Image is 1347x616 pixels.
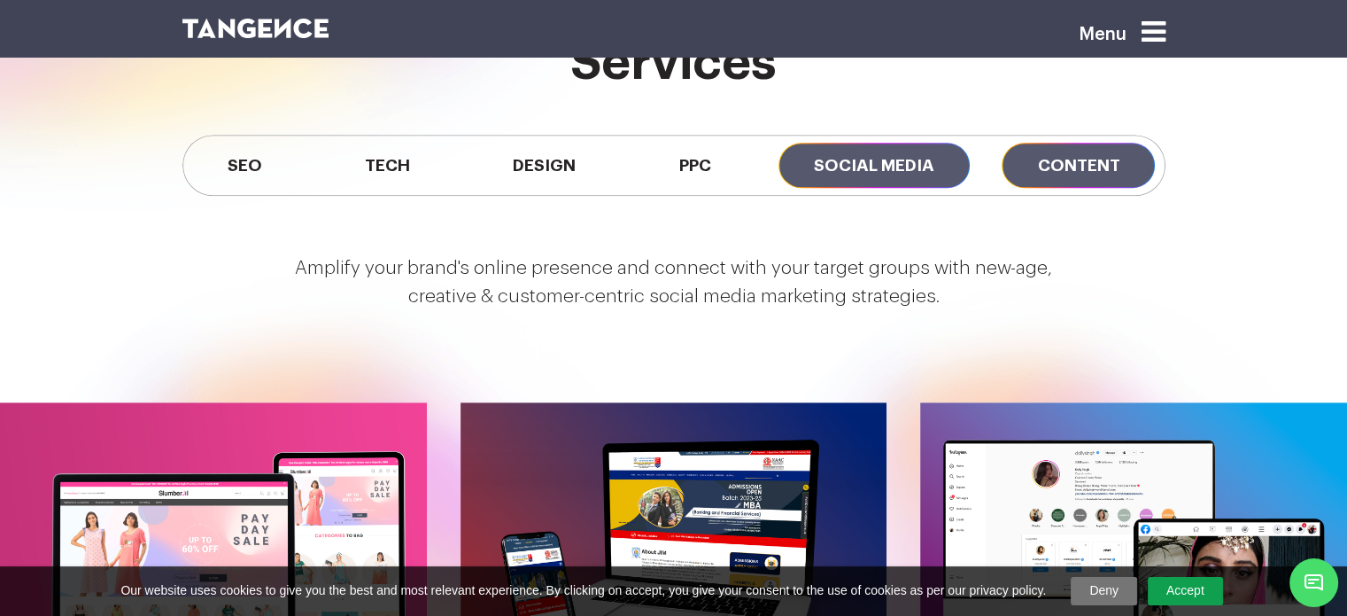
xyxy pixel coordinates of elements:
span: Tech [329,143,445,188]
span: PPC [644,143,747,188]
a: Accept [1148,577,1223,605]
span: Chat Widget [1289,558,1338,607]
img: logo SVG [182,19,329,38]
span: SEO [192,143,298,188]
span: Content [1002,143,1155,188]
a: Deny [1071,577,1137,605]
span: Design [477,143,611,188]
span: Social Media [778,143,970,188]
span: Our website uses cookies to give you the best and most relevant experience. By clicking on accept... [120,582,1046,600]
